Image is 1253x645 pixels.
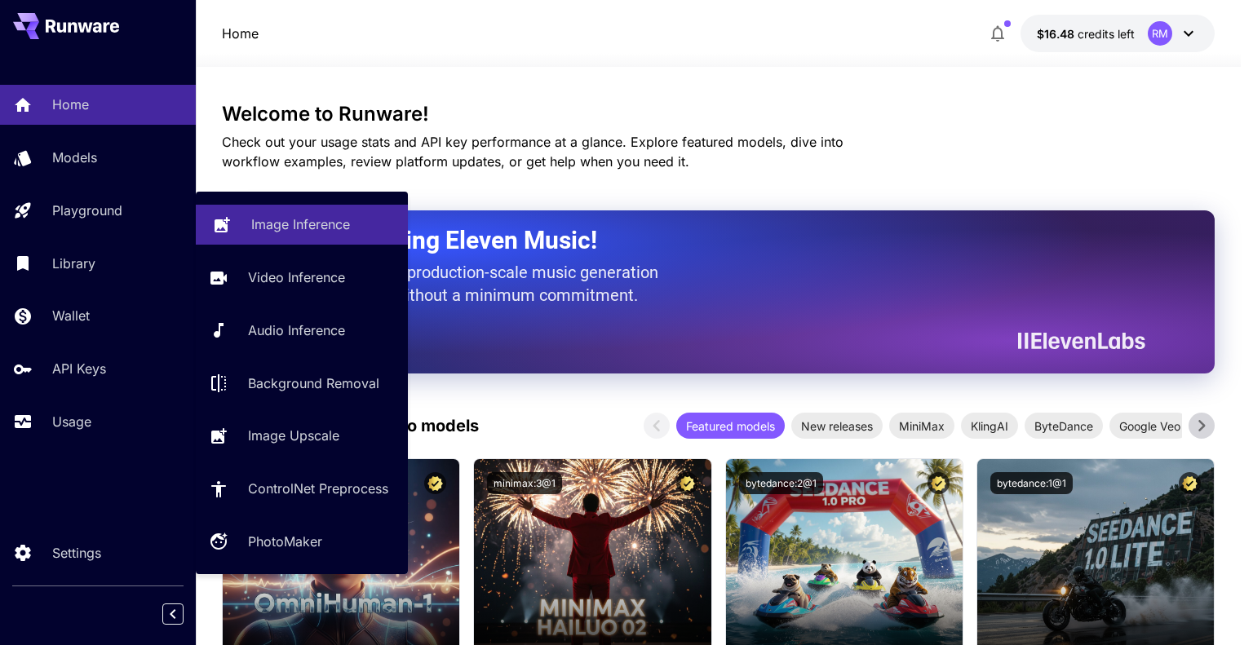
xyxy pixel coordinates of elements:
[52,201,122,220] p: Playground
[1179,472,1201,494] button: Certified Model – Vetted for best performance and includes a commercial license.
[196,522,408,562] a: PhotoMaker
[248,479,388,498] p: ControlNet Preprocess
[1021,15,1215,52] button: $16.47706
[52,148,97,167] p: Models
[1078,27,1135,41] span: credits left
[1037,27,1078,41] span: $16.48
[263,261,671,307] p: The only way to get production-scale music generation from Eleven Labs without a minimum commitment.
[990,472,1073,494] button: bytedance:1@1
[222,24,259,43] nav: breadcrumb
[196,258,408,298] a: Video Inference
[52,412,91,431] p: Usage
[1148,21,1172,46] div: RM
[1025,417,1103,435] span: ByteDance
[739,472,823,494] button: bytedance:2@1
[928,472,950,494] button: Certified Model – Vetted for best performance and includes a commercial license.
[251,214,350,234] p: Image Inference
[1037,25,1135,42] div: $16.47706
[52,359,106,378] p: API Keys
[52,306,90,325] p: Wallet
[424,472,446,494] button: Certified Model – Vetted for best performance and includes a commercial license.
[196,469,408,509] a: ControlNet Preprocess
[222,134,843,170] span: Check out your usage stats and API key performance at a glance. Explore featured models, dive int...
[889,417,954,435] span: MiniMax
[248,426,339,445] p: Image Upscale
[961,417,1018,435] span: KlingAI
[248,373,379,393] p: Background Removal
[791,417,883,435] span: New releases
[175,599,196,629] div: Collapse sidebar
[222,103,1215,126] h3: Welcome to Runware!
[1109,417,1190,435] span: Google Veo
[196,311,408,351] a: Audio Inference
[196,416,408,456] a: Image Upscale
[248,532,322,551] p: PhotoMaker
[52,254,95,273] p: Library
[222,24,259,43] p: Home
[248,267,345,287] p: Video Inference
[248,320,345,340] p: Audio Inference
[52,543,101,563] p: Settings
[676,472,698,494] button: Certified Model – Vetted for best performance and includes a commercial license.
[263,225,1133,256] h2: Now Supporting Eleven Music!
[676,417,785,435] span: Featured models
[196,363,408,403] a: Background Removal
[196,205,408,245] a: Image Inference
[162,603,184,625] button: Collapse sidebar
[487,472,562,494] button: minimax:3@1
[52,95,89,114] p: Home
